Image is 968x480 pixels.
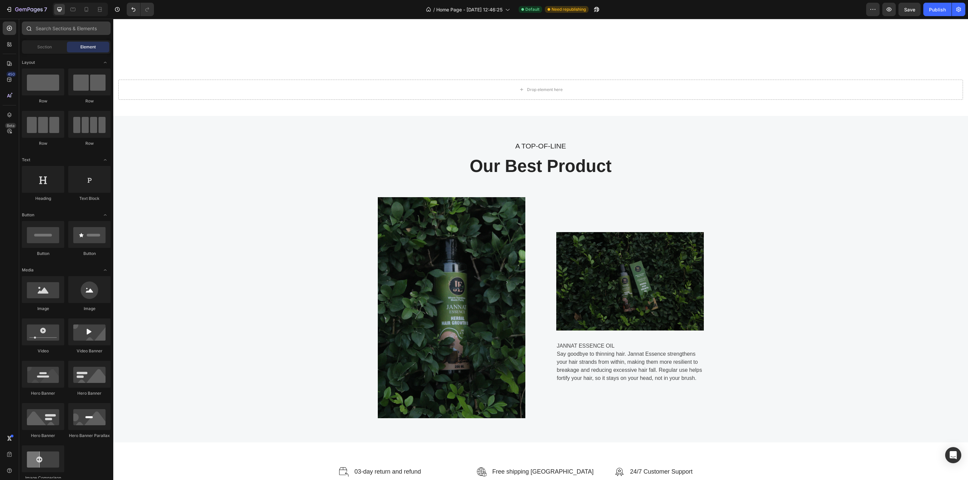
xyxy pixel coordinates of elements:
iframe: Design area [113,19,968,480]
span: Element [80,44,96,50]
button: Save [898,3,921,16]
div: Hero Banner Parallax [68,433,111,439]
p: JANNAT ESSENCE OIL Say goodbye to thinning hair. Jannat Essence strengthens your hair strands fro... [444,323,590,363]
div: Row [68,140,111,146]
p: 7 [44,5,47,13]
div: Heading [22,195,64,202]
input: Search Sections & Elements [22,21,111,35]
div: Beta [5,123,16,128]
div: Hero Banner [22,433,64,439]
button: 7 [3,3,50,16]
span: Layout [22,59,35,66]
div: Video Banner [68,348,111,354]
img: Alt Image [443,213,591,312]
div: Text Block [68,195,111,202]
img: Alt Image [265,178,412,400]
p: Free shipping [GEOGRAPHIC_DATA] [379,448,480,457]
h2: Our Best Product [226,136,629,159]
div: 450 [6,72,16,77]
div: Hero Banner [22,390,64,396]
span: Save [904,7,915,12]
p: 03-day return and refund [241,448,308,457]
span: Section [37,44,52,50]
div: Open Intercom Messenger [945,447,961,463]
div: Row [22,140,64,146]
span: Toggle open [100,210,111,220]
span: Default [525,6,539,12]
span: Button [22,212,34,218]
div: Row [68,98,111,104]
span: Toggle open [100,265,111,275]
span: Toggle open [100,57,111,68]
div: Button [68,251,111,257]
div: Image [68,306,111,312]
div: Row [22,98,64,104]
span: Toggle open [100,155,111,165]
img: Alt Image [364,448,373,458]
div: Image [22,306,64,312]
span: Text [22,157,30,163]
p: A TOP-OF-LINE [227,122,629,133]
div: Hero Banner [68,390,111,396]
span: Media [22,267,34,273]
span: Home Page - [DATE] 12:46:25 [436,6,502,13]
img: Alt Image [226,448,235,458]
div: Undo/Redo [127,3,154,16]
span: Need republishing [552,6,586,12]
div: Video [22,348,64,354]
div: Button [22,251,64,257]
img: Alt Image [501,448,511,458]
span: / [433,6,435,13]
button: Publish [923,3,952,16]
p: 24/7 Customer Support [517,448,579,457]
div: Publish [929,6,946,13]
div: Drop element here [414,68,449,74]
